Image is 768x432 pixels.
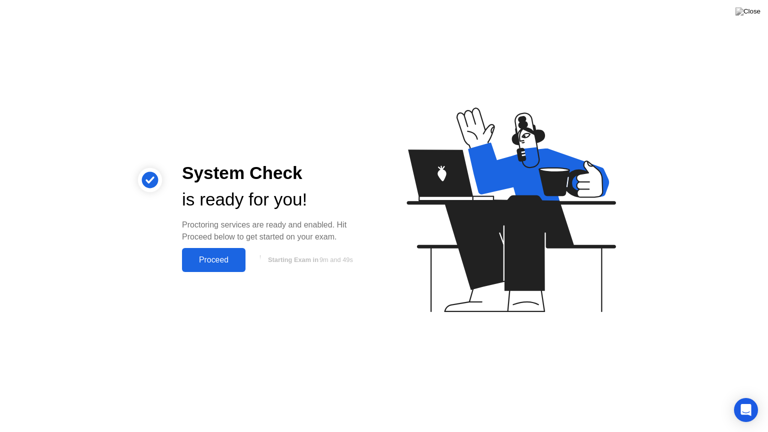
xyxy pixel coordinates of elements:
[319,256,353,263] span: 9m and 49s
[182,160,368,186] div: System Check
[735,7,760,15] img: Close
[182,219,368,243] div: Proctoring services are ready and enabled. Hit Proceed below to get started on your exam.
[182,248,245,272] button: Proceed
[250,250,368,269] button: Starting Exam in9m and 49s
[182,186,368,213] div: is ready for you!
[185,255,242,264] div: Proceed
[734,398,758,422] div: Open Intercom Messenger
